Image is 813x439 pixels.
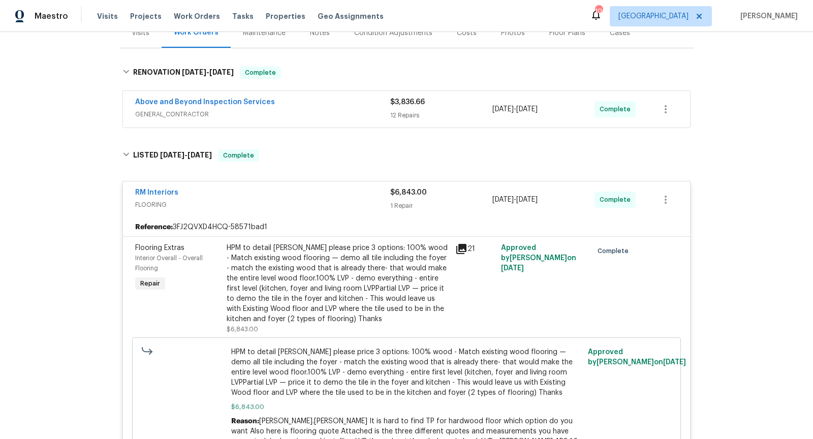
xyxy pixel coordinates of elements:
span: [DATE] [209,69,234,76]
a: RM Interiors [135,189,178,196]
span: - [492,195,538,205]
span: - [160,151,212,159]
span: GENERAL_CONTRACTOR [135,109,390,119]
span: Complete [598,246,633,256]
span: Repair [136,278,164,289]
span: $6,843.00 [231,402,582,412]
span: [DATE] [516,196,538,203]
span: [DATE] [160,151,184,159]
span: Geo Assignments [318,11,384,21]
div: Maintenance [243,28,286,38]
div: Cases [610,28,630,38]
span: Complete [219,150,258,161]
span: Properties [266,11,305,21]
div: HPM to detail [PERSON_NAME] please price 3 options: 100% wood - Match existing wood flooring — de... [227,243,449,324]
div: Condition Adjustments [354,28,432,38]
div: RENOVATION [DATE]-[DATE]Complete [119,56,694,89]
span: $3,836.66 [390,99,425,106]
span: [DATE] [182,69,206,76]
span: Flooring Extras [135,244,184,252]
span: [GEOGRAPHIC_DATA] [618,11,689,21]
div: Floor Plans [549,28,585,38]
h6: RENOVATION [133,67,234,79]
div: Photos [501,28,525,38]
span: Maestro [35,11,68,21]
span: Reason: [231,418,259,425]
span: - [492,104,538,114]
span: Complete [241,68,280,78]
span: Work Orders [174,11,220,21]
span: Approved by [PERSON_NAME] on [588,349,686,366]
div: 3FJ2QVXD4HCQ-58571bad1 [123,218,690,236]
span: [PERSON_NAME] [736,11,798,21]
div: 1 Repair [390,201,492,211]
span: FLOORING [135,200,390,210]
span: - [182,69,234,76]
span: Projects [130,11,162,21]
span: $6,843.00 [390,189,427,196]
span: Visits [97,11,118,21]
span: Interior Overall - Overall Flooring [135,255,203,271]
span: Tasks [232,13,254,20]
span: Complete [600,104,635,114]
div: 106 [595,6,602,16]
div: Costs [457,28,477,38]
b: Reference: [135,222,173,232]
div: Notes [310,28,330,38]
div: 21 [455,243,495,255]
span: Complete [600,195,635,205]
span: [DATE] [492,106,514,113]
span: Approved by [PERSON_NAME] on [501,244,576,272]
span: $6,843.00 [227,326,258,332]
div: Visits [132,28,149,38]
div: 12 Repairs [390,110,492,120]
a: Above and Beyond Inspection Services [135,99,275,106]
span: [DATE] [492,196,514,203]
span: HPM to detail [PERSON_NAME] please price 3 options: 100% wood - Match existing wood flooring — de... [231,347,582,398]
div: LISTED [DATE]-[DATE]Complete [119,139,694,172]
div: Work Orders [174,27,218,38]
span: [DATE] [516,106,538,113]
h6: LISTED [133,149,212,162]
span: [DATE] [187,151,212,159]
span: [DATE] [663,359,686,366]
span: [DATE] [501,265,524,272]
